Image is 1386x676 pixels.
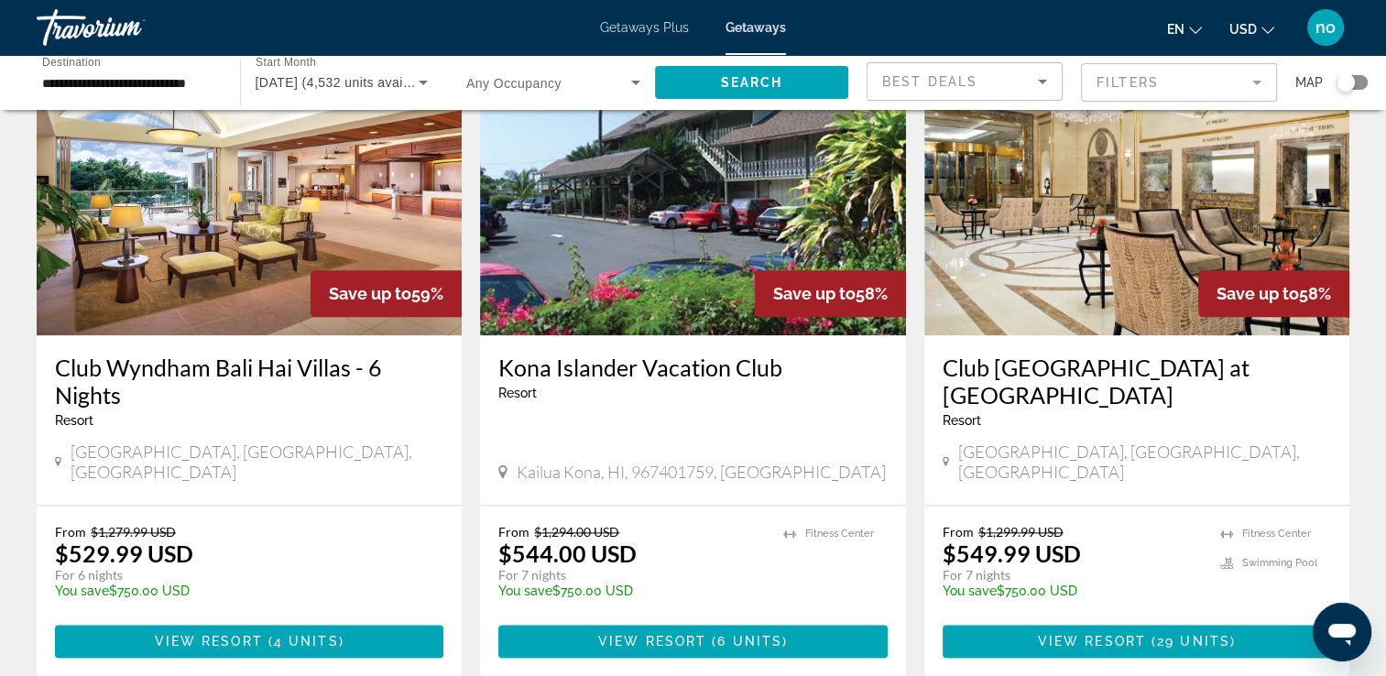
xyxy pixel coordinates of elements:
[1167,16,1202,42] button: Change language
[55,583,109,598] span: You save
[498,583,552,598] span: You save
[311,270,462,317] div: 59%
[55,540,193,567] p: $529.99 USD
[882,74,977,89] span: Best Deals
[498,583,764,598] p: $750.00 USD
[1217,284,1299,303] span: Save up to
[466,76,562,91] span: Any Occupancy
[958,442,1331,482] span: [GEOGRAPHIC_DATA], [GEOGRAPHIC_DATA], [GEOGRAPHIC_DATA]
[498,625,887,658] button: View Resort(6 units)
[978,524,1064,540] span: $1,299.99 USD
[1146,634,1236,649] span: ( )
[943,567,1202,583] p: For 7 nights
[1081,62,1277,103] button: Filter
[755,270,906,317] div: 58%
[943,524,974,540] span: From
[55,354,443,409] a: Club Wyndham Bali Hai Villas - 6 Nights
[598,634,706,649] span: View Resort
[600,20,689,35] a: Getaways Plus
[55,524,86,540] span: From
[773,284,856,303] span: Save up to
[1198,270,1349,317] div: 58%
[256,75,437,90] span: [DATE] (4,532 units available)
[1313,603,1371,661] iframe: Button to launch messaging window
[55,567,425,583] p: For 6 nights
[498,567,764,583] p: For 7 nights
[498,386,537,400] span: Resort
[1242,528,1311,540] span: Fitness Center
[71,442,443,482] span: [GEOGRAPHIC_DATA], [GEOGRAPHIC_DATA], [GEOGRAPHIC_DATA]
[498,354,887,381] a: Kona Islander Vacation Club
[256,57,316,69] span: Start Month
[1315,18,1336,37] span: no
[42,56,101,68] span: Destination
[943,354,1331,409] a: Club [GEOGRAPHIC_DATA] at [GEOGRAPHIC_DATA]
[943,540,1081,567] p: $549.99 USD
[498,524,529,540] span: From
[55,625,443,658] button: View Resort(4 units)
[1167,22,1184,37] span: en
[943,583,1202,598] p: $750.00 USD
[1242,557,1317,569] span: Swimming Pool
[1038,634,1146,649] span: View Resort
[943,413,981,428] span: Resort
[1229,16,1274,42] button: Change currency
[480,42,905,335] img: ii_koi1.jpg
[924,42,1349,335] img: C178O01X.jpg
[1229,22,1257,37] span: USD
[91,524,176,540] span: $1,279.99 USD
[882,71,1047,93] mat-select: Sort by
[274,634,339,649] span: 4 units
[55,583,425,598] p: $750.00 USD
[1295,70,1323,95] span: Map
[534,524,619,540] span: $1,294.00 USD
[517,462,886,482] span: Kailua Kona, HI, 967401759, [GEOGRAPHIC_DATA]
[720,75,782,90] span: Search
[943,625,1331,658] button: View Resort(29 units)
[706,634,788,649] span: ( )
[943,583,997,598] span: You save
[329,284,411,303] span: Save up to
[805,528,874,540] span: Fitness Center
[1302,8,1349,47] button: User Menu
[726,20,786,35] a: Getaways
[655,66,849,99] button: Search
[263,634,344,649] span: ( )
[37,42,462,335] img: 3031O01X.jpg
[155,634,263,649] span: View Resort
[1157,634,1230,649] span: 29 units
[55,413,93,428] span: Resort
[717,634,782,649] span: 6 units
[37,4,220,51] a: Travorium
[498,540,637,567] p: $544.00 USD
